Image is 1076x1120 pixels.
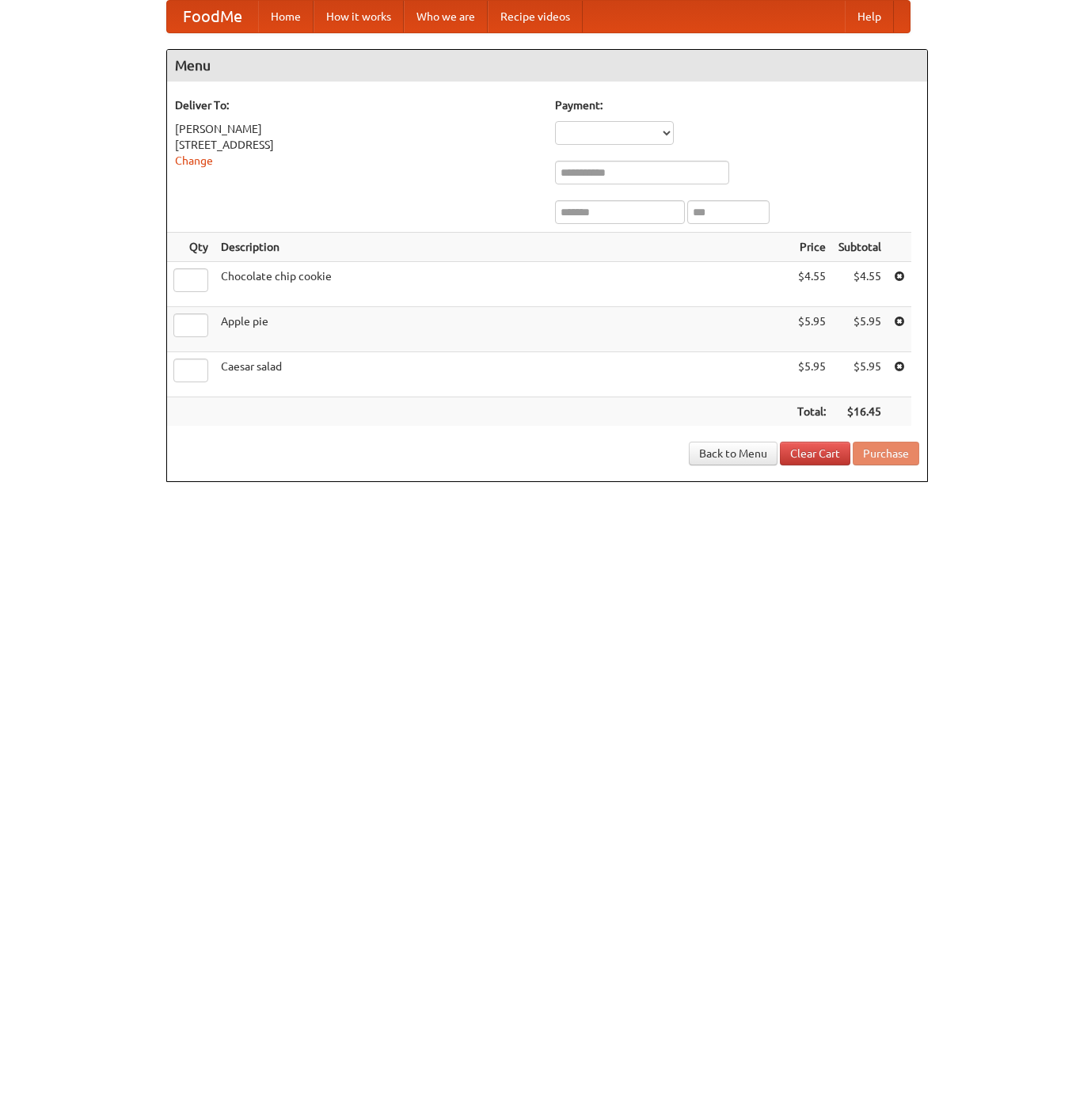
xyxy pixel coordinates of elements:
[175,137,539,153] div: [STREET_ADDRESS]
[175,97,539,113] h5: Deliver To:
[832,352,888,397] td: $5.95
[853,442,919,465] button: Purchase
[175,154,213,167] a: Change
[488,1,583,32] a: Recipe videos
[791,307,832,352] td: $5.95
[314,1,404,32] a: How it works
[175,121,539,137] div: [PERSON_NAME]
[215,262,791,307] td: Chocolate chip cookie
[404,1,488,32] a: Who we are
[167,50,927,82] h4: Menu
[791,262,832,307] td: $4.55
[780,442,850,465] a: Clear Cart
[167,233,215,262] th: Qty
[689,442,778,465] a: Back to Menu
[791,352,832,397] td: $5.95
[167,1,258,32] a: FoodMe
[832,233,888,262] th: Subtotal
[555,97,919,113] h5: Payment:
[791,233,832,262] th: Price
[791,397,832,427] th: Total:
[215,352,791,397] td: Caesar salad
[832,307,888,352] td: $5.95
[215,307,791,352] td: Apple pie
[832,262,888,307] td: $4.55
[845,1,894,32] a: Help
[215,233,791,262] th: Description
[832,397,888,427] th: $16.45
[258,1,314,32] a: Home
